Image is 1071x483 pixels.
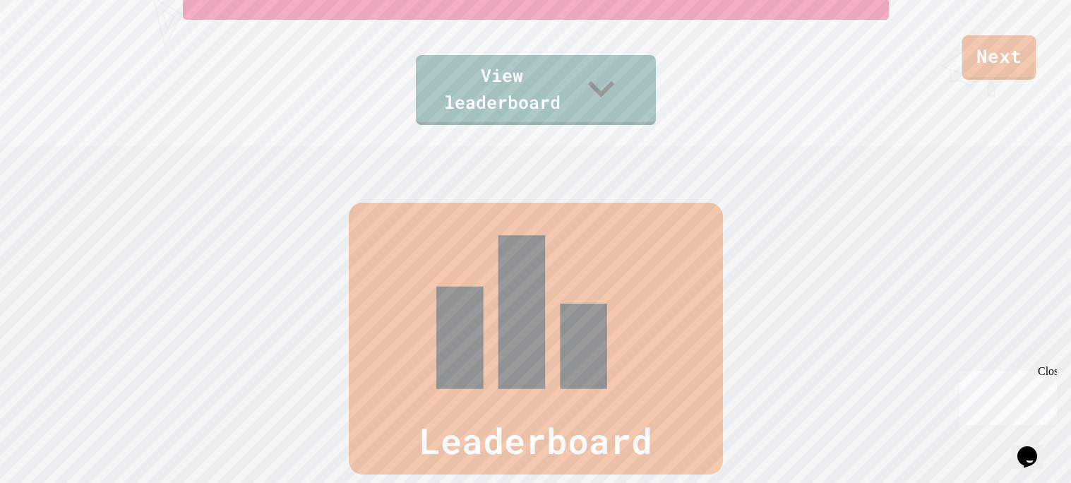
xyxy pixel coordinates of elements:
[954,365,1057,425] iframe: chat widget
[416,55,656,125] a: View leaderboard
[1012,427,1057,469] iframe: chat widget
[962,35,1036,80] a: Next
[349,203,723,475] div: Leaderboard
[6,6,97,90] div: Chat with us now!Close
